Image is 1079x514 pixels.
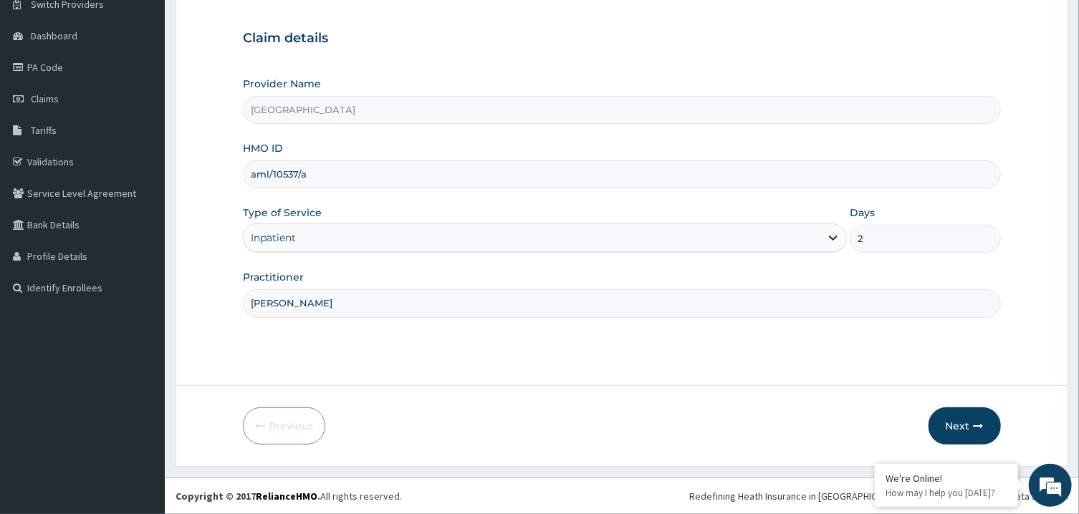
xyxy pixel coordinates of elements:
[251,231,296,245] div: Inpatient
[176,490,320,503] strong: Copyright © 2017 .
[83,161,198,306] span: We're online!
[929,407,1001,445] button: Next
[243,160,1000,188] input: Enter HMO ID
[243,77,321,91] label: Provider Name
[235,7,269,42] div: Minimize live chat window
[886,487,1007,499] p: How may I help you today?
[850,205,875,220] label: Days
[165,477,1079,514] footer: All rights reserved.
[256,490,317,503] a: RelianceHMO
[243,141,283,155] label: HMO ID
[243,270,304,284] label: Practitioner
[31,29,77,42] span: Dashboard
[886,472,1007,485] div: We're Online!
[27,72,58,107] img: d_794563401_company_1708531726252_794563401
[7,353,273,403] textarea: Type your message and hit 'Enter'
[243,31,1000,47] h3: Claim details
[75,80,241,99] div: Chat with us now
[243,407,325,445] button: Previous
[243,289,1000,317] input: Enter Name
[243,205,322,220] label: Type of Service
[689,489,1068,503] div: Redefining Heath Insurance in [GEOGRAPHIC_DATA] using Telemedicine and Data Science!
[31,92,59,105] span: Claims
[31,124,57,137] span: Tariffs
